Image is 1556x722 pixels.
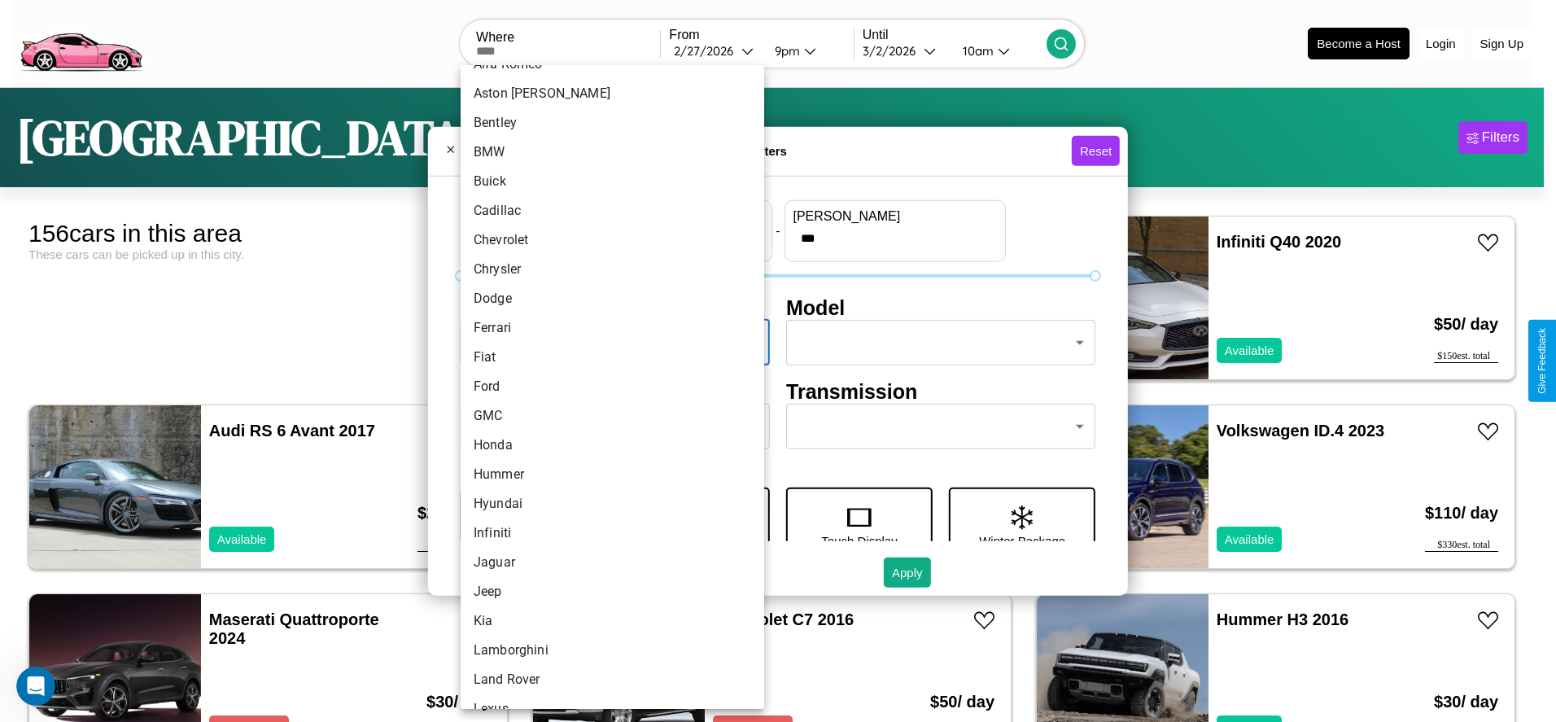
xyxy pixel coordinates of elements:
div: Give Feedback [1536,328,1548,394]
li: Kia [461,606,764,636]
li: Bentley [461,108,764,138]
li: Hummer [461,460,764,489]
li: Infiniti [461,519,764,548]
li: Land Rover [461,665,764,694]
li: GMC [461,401,764,431]
li: Honda [461,431,764,460]
li: Aston [PERSON_NAME] [461,79,764,108]
li: Chrysler [461,255,764,284]
li: Chevrolet [461,225,764,255]
li: Dodge [461,284,764,313]
li: Buick [461,167,764,196]
li: Fiat [461,343,764,372]
li: Ford [461,372,764,401]
li: Jaguar [461,548,764,577]
li: Ferrari [461,313,764,343]
li: Lamborghini [461,636,764,665]
li: BMW [461,138,764,167]
iframe: Intercom live chat [16,667,55,706]
li: Cadillac [461,196,764,225]
li: Hyundai [461,489,764,519]
li: Jeep [461,577,764,606]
